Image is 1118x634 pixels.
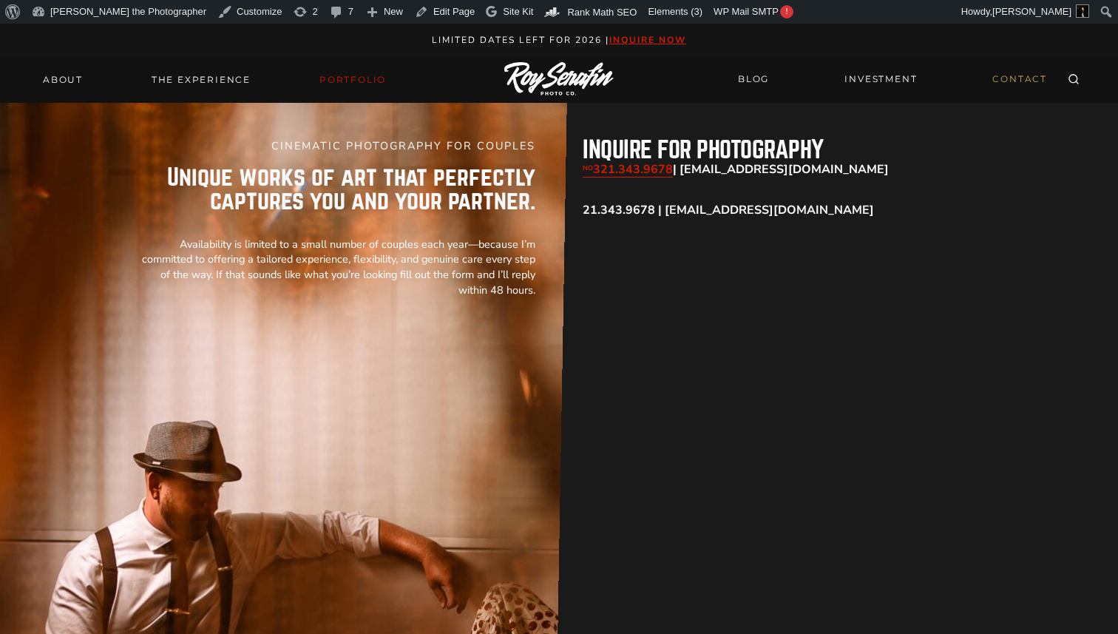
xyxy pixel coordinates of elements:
[34,70,92,90] a: About
[609,34,686,46] a: inquire now
[133,160,535,213] p: Unique works of art that perfectly captures you and your partner.
[34,70,395,90] nav: Primary Navigation
[504,62,614,97] img: Logo of Roy Serafin Photo Co., featuring stylized text in white on a light background, representi...
[133,138,535,155] h5: CINEMATIC PHOTOGRAPHY FOR COUPLES
[1063,70,1084,90] button: View Search Form
[983,67,1056,92] a: CONTACT
[729,67,778,92] a: BLOG
[133,237,535,298] p: Availability is limited to a small number of couples each year—because I’m committed to offering ...
[503,6,533,17] span: Site Kit
[729,67,1056,92] nav: Secondary Navigation
[583,161,889,178] strong: | [EMAIL_ADDRESS][DOMAIN_NAME]
[567,7,637,18] span: Rank Math SEO
[583,161,673,178] a: NO321.343.9678
[583,138,985,162] h2: inquire for photography
[143,70,260,90] a: THE EXPERIENCE
[836,67,926,92] a: INVESTMENT
[780,5,793,18] span: !
[311,70,395,90] a: Portfolio
[583,163,593,172] sub: NO
[992,6,1071,17] span: [PERSON_NAME]
[16,33,1102,48] p: Limited Dates LEft for 2026 |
